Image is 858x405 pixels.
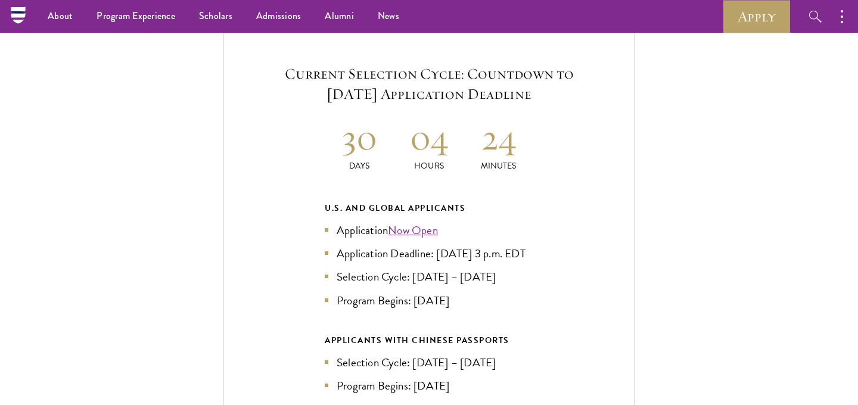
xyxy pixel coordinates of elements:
[394,160,464,172] p: Hours
[388,222,438,239] a: Now Open
[464,115,533,160] h2: 24
[260,64,598,104] h5: Current Selection Cycle: Countdown to [DATE] Application Deadline
[325,377,533,394] li: Program Begins: [DATE]
[325,245,533,262] li: Application Deadline: [DATE] 3 p.m. EDT
[325,222,533,239] li: Application
[325,292,533,309] li: Program Begins: [DATE]
[325,354,533,371] li: Selection Cycle: [DATE] – [DATE]
[464,160,533,172] p: Minutes
[325,201,533,216] div: U.S. and Global Applicants
[325,160,394,172] p: Days
[325,115,394,160] h2: 30
[394,115,464,160] h2: 04
[325,333,533,348] div: APPLICANTS WITH CHINESE PASSPORTS
[325,268,533,285] li: Selection Cycle: [DATE] – [DATE]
